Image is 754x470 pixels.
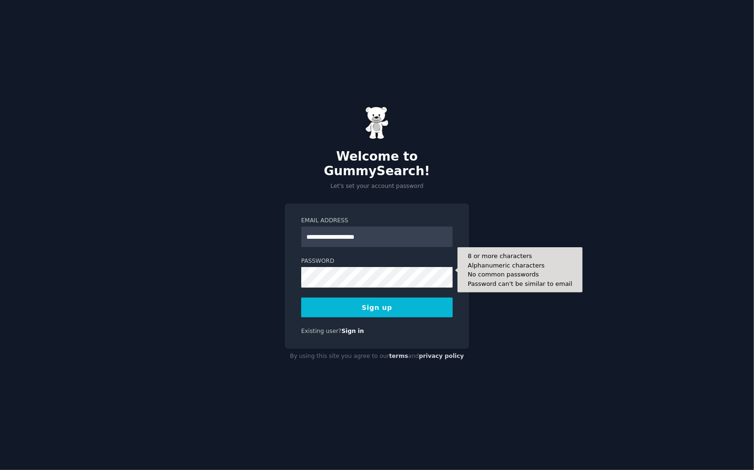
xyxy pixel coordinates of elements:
[301,217,453,225] label: Email Address
[419,353,464,359] a: privacy policy
[342,328,364,334] a: Sign in
[285,182,469,191] p: Let's set your account password
[301,328,342,334] span: Existing user?
[285,349,469,364] div: By using this site you agree to our and
[301,257,453,266] label: Password
[389,353,408,359] a: terms
[285,149,469,179] h2: Welcome to GummySearch!
[365,106,389,139] img: Gummy Bear
[301,298,453,317] button: Sign up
